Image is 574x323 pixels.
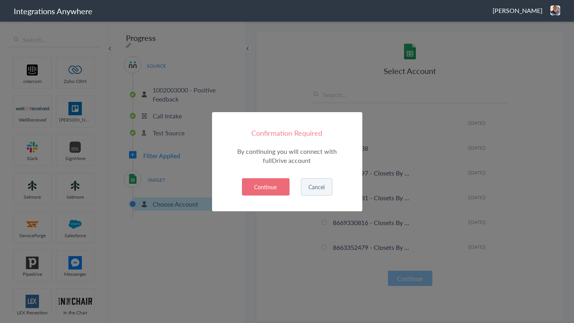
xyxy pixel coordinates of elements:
[14,6,92,17] h1: Integrations Anywhere
[550,6,560,15] img: jason-pledge-people.PNG
[493,6,543,15] span: [PERSON_NAME]
[234,147,341,165] p: By continuing you will connect with fullDrive account
[234,128,341,138] h4: Confirmation Required
[301,178,332,196] button: Cancel
[242,178,290,196] button: Continue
